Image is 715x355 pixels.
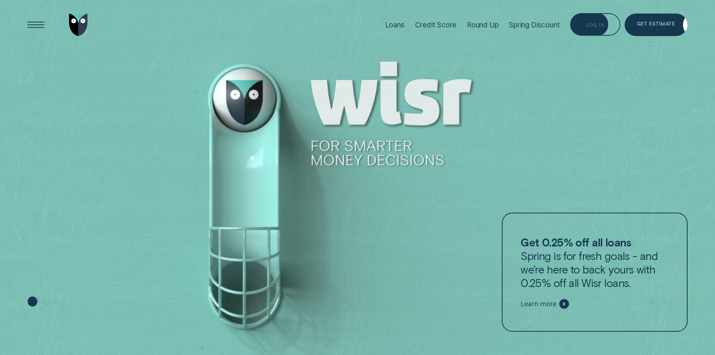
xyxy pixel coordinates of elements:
strong: Get 0.25% off all loans [521,236,631,249]
button: Open Menu [25,14,47,36]
p: Spring is for fresh goals - and we’re here to back yours with 0.25% off all Wisr loans. [521,236,668,290]
a: Get 0.25% off all loansSpring is for fresh goals - and we’re here to back yours with 0.25% off al... [502,213,687,332]
img: Wisr [69,14,88,36]
div: Loans [385,21,405,29]
a: Get Estimate [625,14,688,36]
span: Learn more [521,300,556,308]
button: Log in [570,13,620,36]
div: Credit Score [415,21,457,29]
div: Log in [586,23,604,27]
div: Spring Discount [509,21,560,29]
div: Round Up [467,21,499,29]
div: Get Estimate [637,21,675,25]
